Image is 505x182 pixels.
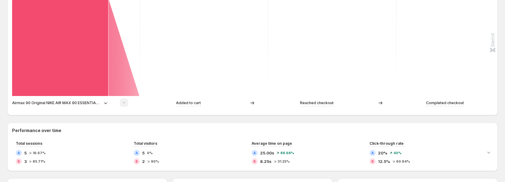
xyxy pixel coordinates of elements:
span: 90% [151,160,159,163]
h2: A [18,151,20,155]
span: 25.00s [260,150,274,156]
h2: B [135,160,138,163]
h2: A [135,151,138,155]
span: 12.5% [378,158,390,164]
h2: B [253,160,256,163]
span: 31.25% [278,160,290,163]
span: Total sessions [16,141,42,146]
p: Airmax 90 Original NIKE AIR MAX 90 ESSENTIAL men's Running Shoes Sport Outdoor Sneakers Athletic ... [12,100,101,106]
h2: Performance over time [12,127,493,134]
h2: A [371,151,374,155]
span: 40% [393,151,402,155]
span: 0% [147,151,153,155]
span: 8.25s [260,158,272,164]
span: 5 [142,150,145,156]
span: Click-through rate [370,141,404,146]
p: Added to cart [176,100,201,106]
button: Expand chart [484,148,493,157]
span: 20% [378,150,387,156]
span: 5 [24,150,27,156]
span: 60.94% [396,160,410,163]
p: Completed checkout [426,100,464,106]
span: 88.68% [280,151,294,155]
h2: B [18,160,20,163]
span: 2 [142,158,145,164]
h2: A [253,151,256,155]
span: 3 [24,158,27,164]
span: 85.71% [33,160,45,163]
span: 16.67% [33,151,46,155]
h2: B [371,160,374,163]
span: Average time on page [252,141,292,146]
span: Total visitors [134,141,157,146]
p: Reached checkout [300,100,334,106]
